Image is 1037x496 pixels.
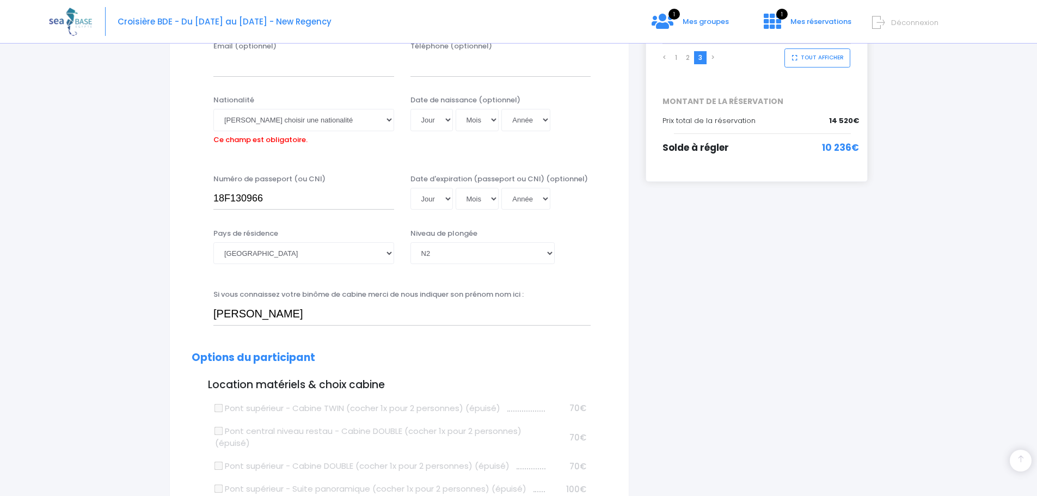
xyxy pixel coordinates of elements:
[683,16,729,27] span: Mes groupes
[410,41,492,52] label: Téléphone (optionnel)
[410,228,477,239] label: Niveau de plongée
[192,379,607,391] h3: Location matériels & choix cabine
[698,53,702,62] a: 3
[776,9,788,20] span: 1
[662,141,729,154] span: Solde à régler
[214,426,223,435] input: Pont central niveau restau - Cabine DOUBLE (cocher 1x pour 2 personnes) (épuisé)
[654,96,859,107] span: MONTANT DE LA RÉSERVATION
[569,402,586,414] span: 70€
[118,16,332,27] span: Croisière BDE - Du [DATE] au [DATE] - New Regency
[569,432,586,443] span: 70€
[192,352,607,364] h2: Options du participant
[755,20,858,30] a: 1 Mes réservations
[566,483,586,495] span: 100€
[675,53,677,62] a: 1
[213,131,308,145] label: Ce champ est obligatoire.
[822,141,859,155] span: 10 236€
[790,16,851,27] span: Mes réservations
[784,48,850,68] button: TOUT AFFICHER
[215,425,545,450] label: Pont central niveau restau - Cabine DOUBLE (cocher 1x pour 2 personnes) (épuisé)
[410,95,520,106] label: Date de naissance (optionnel)
[215,483,526,495] label: Pont supérieur - Suite panoramique (cocher 1x pour 2 personnes) (épuisé)
[662,53,666,62] a: <
[410,174,588,185] label: Date d'expiration (passeport ou CNI) (optionnel)
[214,485,223,493] input: Pont supérieur - Suite panoramique (cocher 1x pour 2 personnes) (épuisé)
[213,174,326,185] label: Numéro de passeport (ou CNI)
[215,402,500,415] label: Pont supérieur - Cabine TWIN (cocher 1x pour 2 personnes) (épuisé)
[662,115,756,126] span: Prix total de la réservation
[213,95,254,106] label: Nationalité
[214,403,223,412] input: Pont supérieur - Cabine TWIN (cocher 1x pour 2 personnes) (épuisé)
[711,53,715,62] a: >
[213,228,278,239] label: Pays de résidence
[215,460,510,473] label: Pont supérieur - Cabine DOUBLE (cocher 1x pour 2 personnes) (épuisé)
[214,462,223,470] input: Pont supérieur - Cabine DOUBLE (cocher 1x pour 2 personnes) (épuisé)
[213,41,277,52] label: Email (optionnel)
[569,461,586,472] span: 70€
[686,53,690,62] a: 2
[213,289,524,300] label: Si vous connaissez votre binôme de cabine merci de nous indiquer son prénom nom ici :
[668,9,680,20] span: 1
[643,20,738,30] a: 1 Mes groupes
[829,115,859,126] span: 14 520€
[891,17,938,28] span: Déconnexion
